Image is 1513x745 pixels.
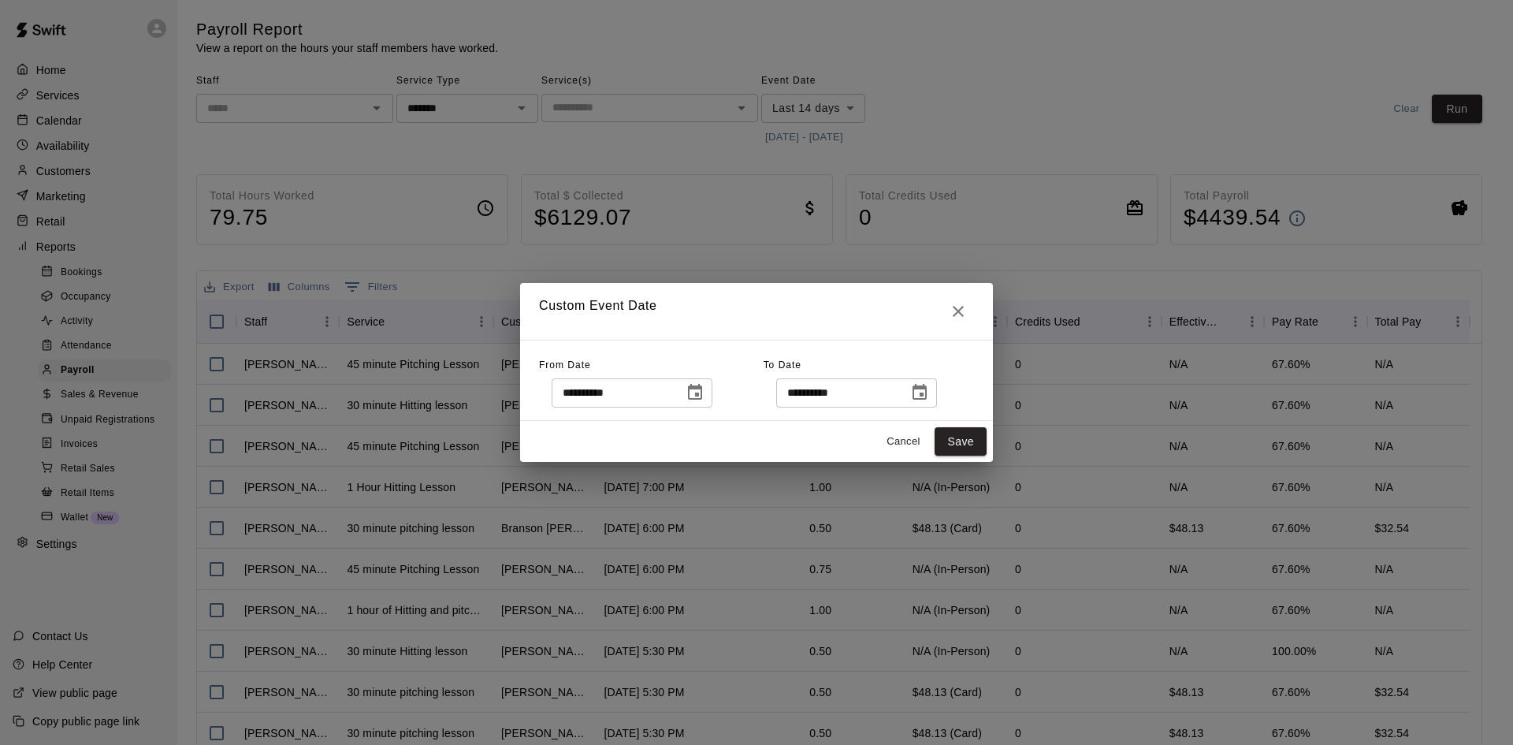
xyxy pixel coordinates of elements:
[878,430,928,454] button: Cancel
[764,359,801,371] span: To Date
[942,296,974,327] button: Close
[935,427,987,456] button: Save
[679,377,711,408] button: Choose date, selected date is Aug 1, 2025
[904,377,935,408] button: Choose date, selected date is Aug 15, 2025
[520,283,993,340] h2: Custom Event Date
[539,359,591,371] span: From Date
